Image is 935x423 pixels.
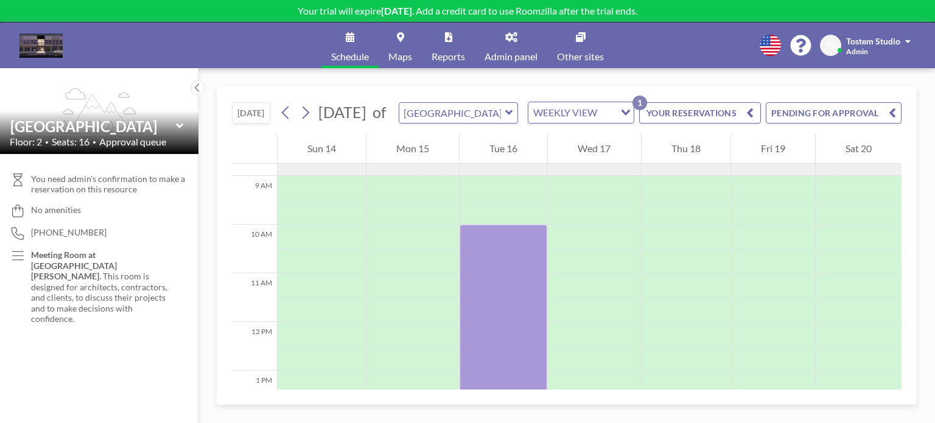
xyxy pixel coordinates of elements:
[232,102,270,124] button: [DATE]
[331,52,369,61] span: Schedule
[548,133,640,164] div: Wed 17
[432,52,465,61] span: Reports
[422,23,475,68] a: Reports
[639,102,761,124] button: YOUR RESERVATIONS1
[399,103,505,123] input: TOSTEM Studio Meeting Room
[45,138,49,146] span: •
[373,103,386,122] span: of
[232,371,277,419] div: 1 PM
[31,250,117,281] strong: Meeting Room at [GEOGRAPHIC_DATA][PERSON_NAME]
[31,205,81,215] span: No amenities
[632,96,647,110] p: 1
[846,36,900,46] span: Tostem Studio
[19,33,63,58] img: organization-logo
[93,138,96,146] span: •
[10,136,42,148] span: Floor: 2
[278,133,366,164] div: Sun 14
[557,52,604,61] span: Other sites
[10,117,176,135] input: TOSTEM Studio Meeting Room
[528,102,634,123] div: Search for option
[31,173,189,195] span: You need admin's confirmation to make a reservation on this resource
[826,40,836,51] span: TS
[232,176,277,225] div: 9 AM
[31,250,174,324] p: . This room is designed for architects, contractors, and clients, to discuss their projects and t...
[99,136,166,148] span: Approval queue
[366,133,459,164] div: Mon 15
[232,322,277,371] div: 12 PM
[531,105,600,121] span: WEEKLY VIEW
[460,133,547,164] div: Tue 16
[601,105,614,121] input: Search for option
[475,23,547,68] a: Admin panel
[388,52,412,61] span: Maps
[321,23,379,68] a: Schedule
[232,273,277,322] div: 11 AM
[731,133,815,164] div: Fri 19
[816,133,902,164] div: Sat 20
[381,5,412,16] b: [DATE]
[846,47,868,56] span: Admin
[642,133,730,164] div: Thu 18
[379,23,422,68] a: Maps
[485,52,538,61] span: Admin panel
[766,102,902,124] button: PENDING FOR APPROVAL
[31,227,107,238] span: [PHONE_NUMBER]
[318,103,366,121] span: [DATE]
[52,136,89,148] span: Seats: 16
[547,23,614,68] a: Other sites
[232,225,277,273] div: 10 AM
